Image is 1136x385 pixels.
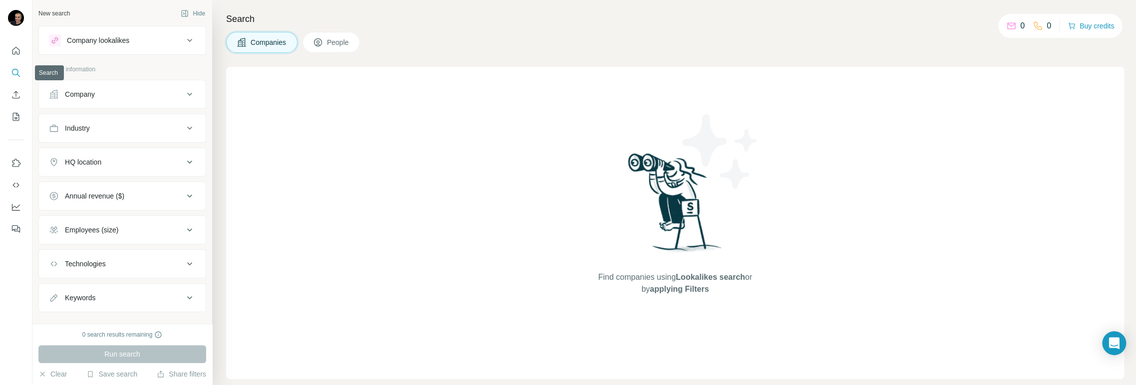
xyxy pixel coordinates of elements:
p: Company information [38,65,206,74]
button: Share filters [157,369,206,379]
button: Company [39,82,206,106]
img: Surfe Illustration - Woman searching with binoculars [623,151,727,262]
div: Annual revenue ($) [65,191,124,201]
button: Use Surfe on LinkedIn [8,154,24,172]
button: Annual revenue ($) [39,184,206,208]
img: Avatar [8,10,24,26]
button: Technologies [39,252,206,276]
button: Dashboard [8,198,24,216]
button: Quick start [8,42,24,60]
div: 0 search results remaining [82,330,163,339]
button: Buy credits [1068,19,1114,33]
button: My lists [8,108,24,126]
button: Clear [38,369,67,379]
button: HQ location [39,150,206,174]
div: Company lookalikes [67,35,129,45]
button: Keywords [39,286,206,310]
div: New search [38,9,70,18]
button: Feedback [8,220,24,238]
button: Company lookalikes [39,28,206,52]
div: Industry [65,123,90,133]
button: Search [8,64,24,82]
button: Industry [39,116,206,140]
button: Enrich CSV [8,86,24,104]
div: Technologies [65,259,106,269]
div: Keywords [65,293,95,303]
span: People [327,37,350,47]
span: Find companies using or by [595,271,755,295]
div: Company [65,89,95,99]
span: applying Filters [650,285,709,293]
div: Open Intercom Messenger [1102,331,1126,355]
h4: Search [226,12,1124,26]
p: 0 [1020,20,1025,32]
button: Employees (size) [39,218,206,242]
button: Use Surfe API [8,176,24,194]
span: Lookalikes search [676,273,745,281]
p: 0 [1047,20,1051,32]
div: Employees (size) [65,225,118,235]
button: Save search [86,369,137,379]
img: Surfe Illustration - Stars [675,107,765,196]
span: Companies [251,37,287,47]
div: HQ location [65,157,101,167]
button: Hide [174,6,212,21]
